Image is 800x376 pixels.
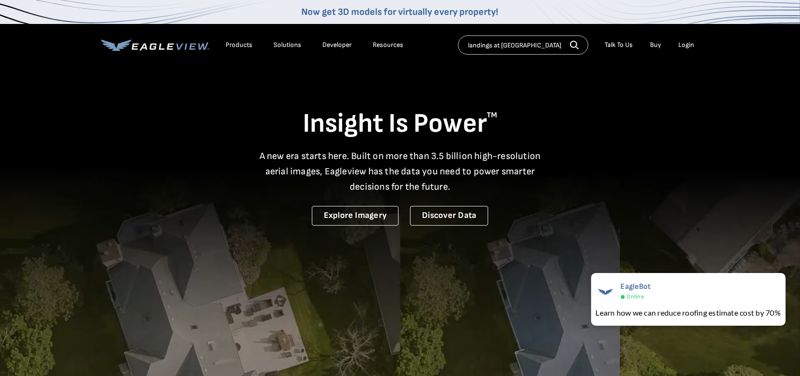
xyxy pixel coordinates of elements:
div: Resources [373,41,403,49]
h1: Insight Is Power [101,107,699,141]
span: EagleBot [621,282,651,291]
div: Talk To Us [605,41,633,49]
div: Login [678,41,694,49]
span: Online [627,293,644,300]
sup: TM [487,111,497,120]
a: Explore Imagery [312,206,399,226]
a: Now get 3D models for virtually every property! [302,6,499,18]
p: A new era starts here. Built on more than 3.5 billion high-resolution aerial images, Eagleview ha... [253,148,547,194]
a: Developer [322,41,352,49]
img: EagleBot [596,282,615,301]
a: Discover Data [410,206,488,226]
input: Search [458,35,588,55]
a: Buy [650,41,661,49]
div: Learn how we can reduce roofing estimate cost by 70% [596,307,781,319]
div: Products [226,41,252,49]
div: Solutions [274,41,301,49]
